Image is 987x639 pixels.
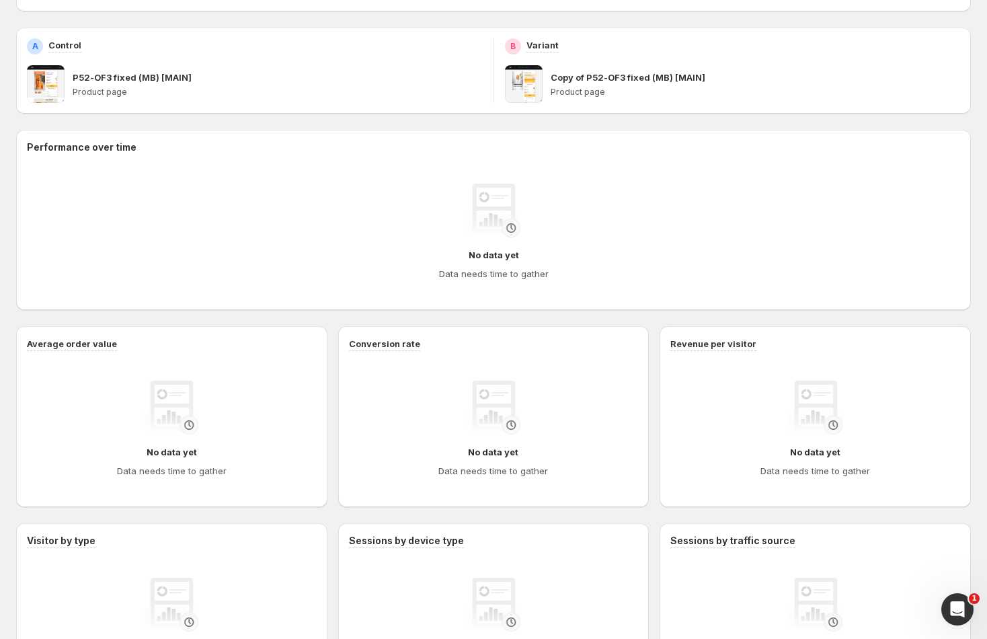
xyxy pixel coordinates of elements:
[438,464,548,478] h4: Data needs time to gather
[670,534,795,548] h3: Sessions by traffic source
[505,65,543,103] img: Copy of P52-OF3 fixed (MB) [MAIN]
[551,71,705,84] p: Copy of P52-OF3 fixed (MB) [MAIN]
[32,41,38,52] h2: A
[117,464,227,478] h4: Data needs time to gather
[48,38,81,52] p: Control
[27,337,117,350] h3: Average order value
[349,534,464,548] h3: Sessions by device type
[789,578,842,632] img: No data yet
[145,381,198,435] img: No data yet
[526,38,559,52] p: Variant
[670,337,756,350] h3: Revenue per visitor
[73,71,192,84] p: P52-OF3 fixed (MB) [MAIN]
[145,578,198,632] img: No data yet
[27,141,960,154] h2: Performance over time
[467,381,520,435] img: No data yet
[469,248,519,262] h4: No data yet
[467,184,520,237] img: No data yet
[73,87,483,98] p: Product page
[510,41,516,52] h2: B
[439,267,549,280] h4: Data needs time to gather
[349,337,420,350] h3: Conversion rate
[790,445,840,459] h4: No data yet
[468,445,518,459] h4: No data yet
[760,464,870,478] h4: Data needs time to gather
[27,65,65,103] img: P52-OF3 fixed (MB) [MAIN]
[789,381,842,435] img: No data yet
[147,445,197,459] h4: No data yet
[551,87,961,98] p: Product page
[27,534,95,548] h3: Visitor by type
[941,593,974,626] iframe: Intercom live chat
[467,578,520,632] img: No data yet
[969,593,980,604] span: 1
